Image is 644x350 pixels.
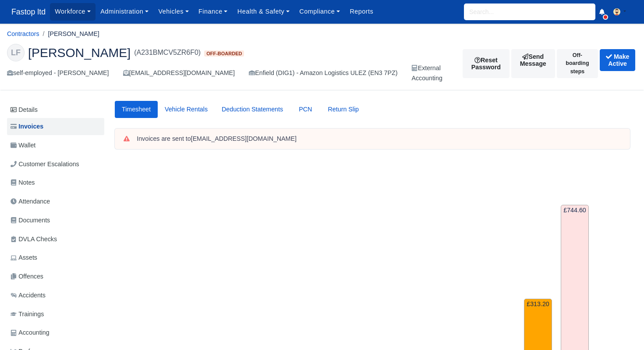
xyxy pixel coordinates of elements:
[511,49,555,78] a: Send Message
[11,140,35,150] span: Wallet
[11,178,35,188] span: Notes
[204,50,244,57] span: Off-boarded
[11,215,50,225] span: Documents
[11,253,37,263] span: Assets
[11,309,44,319] span: Trainings
[7,118,104,135] a: Invoices
[11,271,43,282] span: Offences
[345,3,378,20] a: Reports
[7,4,50,21] a: Fastop ltd
[7,268,104,285] a: Offences
[191,135,297,142] strong: [EMAIL_ADDRESS][DOMAIN_NAME]
[411,63,442,83] div: External Accounting
[123,68,235,78] div: [EMAIL_ADDRESS][DOMAIN_NAME]
[7,306,104,323] a: Trainings
[7,3,50,21] span: Fastop ltd
[0,37,644,91] div: Leonardo FernandesAfonso
[153,3,194,20] a: Vehicles
[321,101,366,118] a: Return Slip
[50,3,96,20] a: Workforce
[7,102,104,118] a: Details
[96,3,153,20] a: Administration
[600,49,635,71] button: Make Active
[463,49,510,78] button: Reset Password
[233,3,295,20] a: Health & Safety
[137,135,621,143] div: Invoices are sent to
[11,121,43,132] span: Invoices
[28,46,131,59] span: [PERSON_NAME]
[11,290,46,300] span: Accidents
[557,49,598,78] button: Off-boarding steps
[194,3,233,20] a: Finance
[11,328,50,338] span: Accounting
[7,174,104,191] a: Notes
[249,68,397,78] div: Enfield (DIG1) - Amazon Logistics ULEZ (EN3 7PZ)
[7,30,39,37] a: Contractors
[7,249,104,266] a: Assets
[290,101,321,118] a: PCN
[7,68,109,78] div: self-employed - [PERSON_NAME]
[7,193,104,210] a: Attendance
[294,3,345,20] a: Compliance
[7,137,104,154] a: Wallet
[11,159,79,169] span: Customer Escalations
[39,29,99,39] li: [PERSON_NAME]
[7,324,104,341] a: Accounting
[7,44,25,61] div: LF
[134,47,201,58] span: (A231BMCV5ZR6F0)
[7,231,104,248] a: DVLA Checks
[158,101,215,118] a: Vehicle Rentals
[115,101,158,118] a: Timesheet
[11,234,57,244] span: DVLA Checks
[7,156,104,173] a: Customer Escalations
[215,101,290,118] a: Deduction Statements
[11,196,50,207] span: Attendance
[464,4,595,20] input: Search...
[7,287,104,304] a: Accidents
[7,212,104,229] a: Documents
